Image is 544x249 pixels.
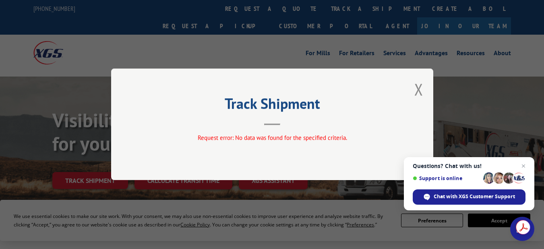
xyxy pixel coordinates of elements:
span: Questions? Chat with us! [413,163,525,169]
h2: Track Shipment [151,98,393,113]
span: Chat with XGS Customer Support [413,189,525,205]
span: Request error: No data was found for the specified criteria. [197,134,347,142]
button: Close modal [414,79,423,100]
span: Chat with XGS Customer Support [434,193,515,200]
span: Support is online [413,175,480,181]
a: Open chat [510,217,534,241]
